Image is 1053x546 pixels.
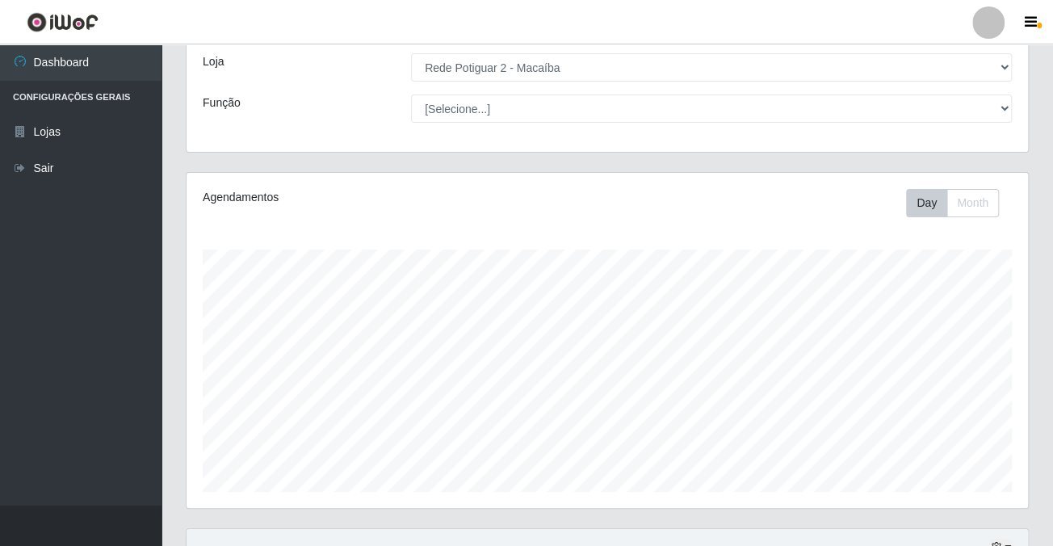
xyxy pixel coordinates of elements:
div: Toolbar with button groups [906,189,1012,217]
button: Month [946,189,999,217]
button: Day [906,189,947,217]
div: Agendamentos [203,189,526,206]
div: First group [906,189,999,217]
img: CoreUI Logo [27,12,99,32]
label: Função [203,94,241,111]
label: Loja [203,53,224,70]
